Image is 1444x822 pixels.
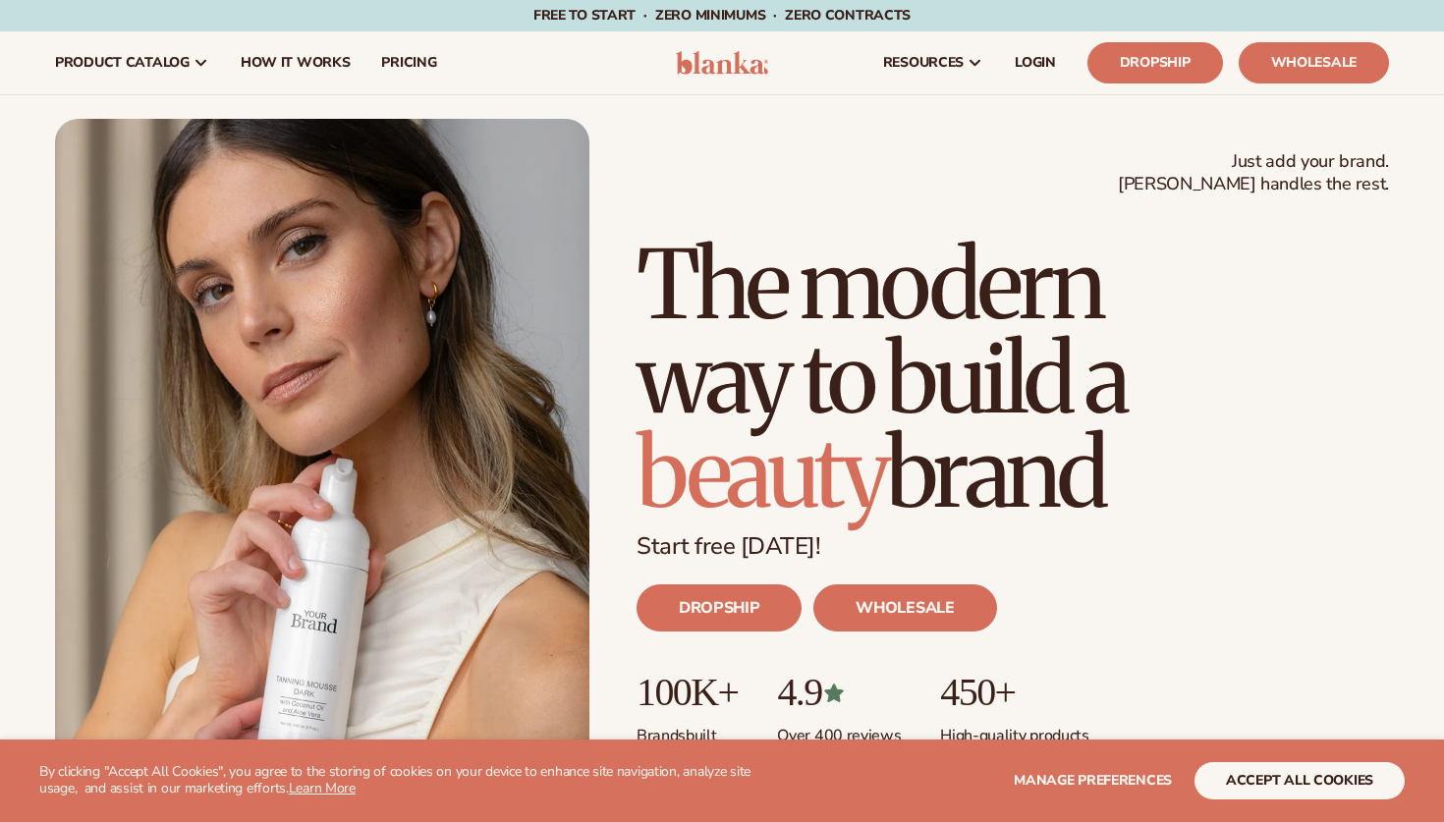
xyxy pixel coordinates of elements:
span: Just add your brand. [PERSON_NAME] handles the rest. [1118,150,1389,196]
a: WHOLESALE [813,584,996,631]
p: 100K+ [637,671,738,714]
span: pricing [381,55,436,71]
span: beauty [637,414,886,532]
p: Start free [DATE]! [637,532,1389,561]
span: resources [883,55,964,71]
h1: The modern way to build a brand [637,238,1389,521]
span: How It Works [241,55,351,71]
img: Blanka hero private label beauty Female holding tanning mousse [55,119,589,793]
span: product catalog [55,55,190,71]
a: Learn More [289,779,356,797]
button: Manage preferences [1014,762,1172,799]
p: High-quality products [940,714,1088,746]
p: Over 400 reviews [777,714,901,746]
a: pricing [365,31,452,94]
a: DROPSHIP [637,584,802,631]
p: 4.9 [777,671,901,714]
a: How It Works [225,31,366,94]
a: product catalog [39,31,225,94]
p: 450+ [940,671,1088,714]
button: accept all cookies [1194,762,1405,799]
span: LOGIN [1015,55,1056,71]
a: resources [867,31,999,94]
a: Wholesale [1239,42,1389,83]
a: Dropship [1087,42,1223,83]
span: Free to start · ZERO minimums · ZERO contracts [533,6,911,25]
img: logo [676,51,769,75]
a: LOGIN [999,31,1072,94]
p: By clicking "Accept All Cookies", you agree to the storing of cookies on your device to enhance s... [39,764,767,797]
span: Manage preferences [1014,771,1172,790]
p: Brands built [637,714,738,746]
